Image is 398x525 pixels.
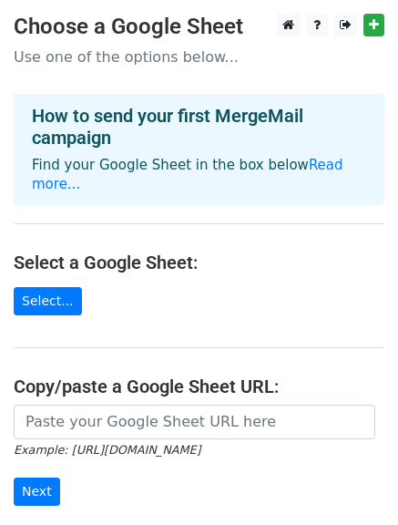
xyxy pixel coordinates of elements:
[14,47,384,67] p: Use one of the options below...
[32,105,366,149] h4: How to send your first MergeMail campaign
[14,287,82,315] a: Select...
[14,443,200,457] small: Example: [URL][DOMAIN_NAME]
[14,14,384,40] h3: Choose a Google Sheet
[14,376,384,397] h4: Copy/paste a Google Sheet URL:
[14,252,384,273] h4: Select a Google Sheet:
[14,405,375,439] input: Paste your Google Sheet URL here
[32,157,343,192] a: Read more...
[14,478,60,506] input: Next
[32,156,366,194] p: Find your Google Sheet in the box below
